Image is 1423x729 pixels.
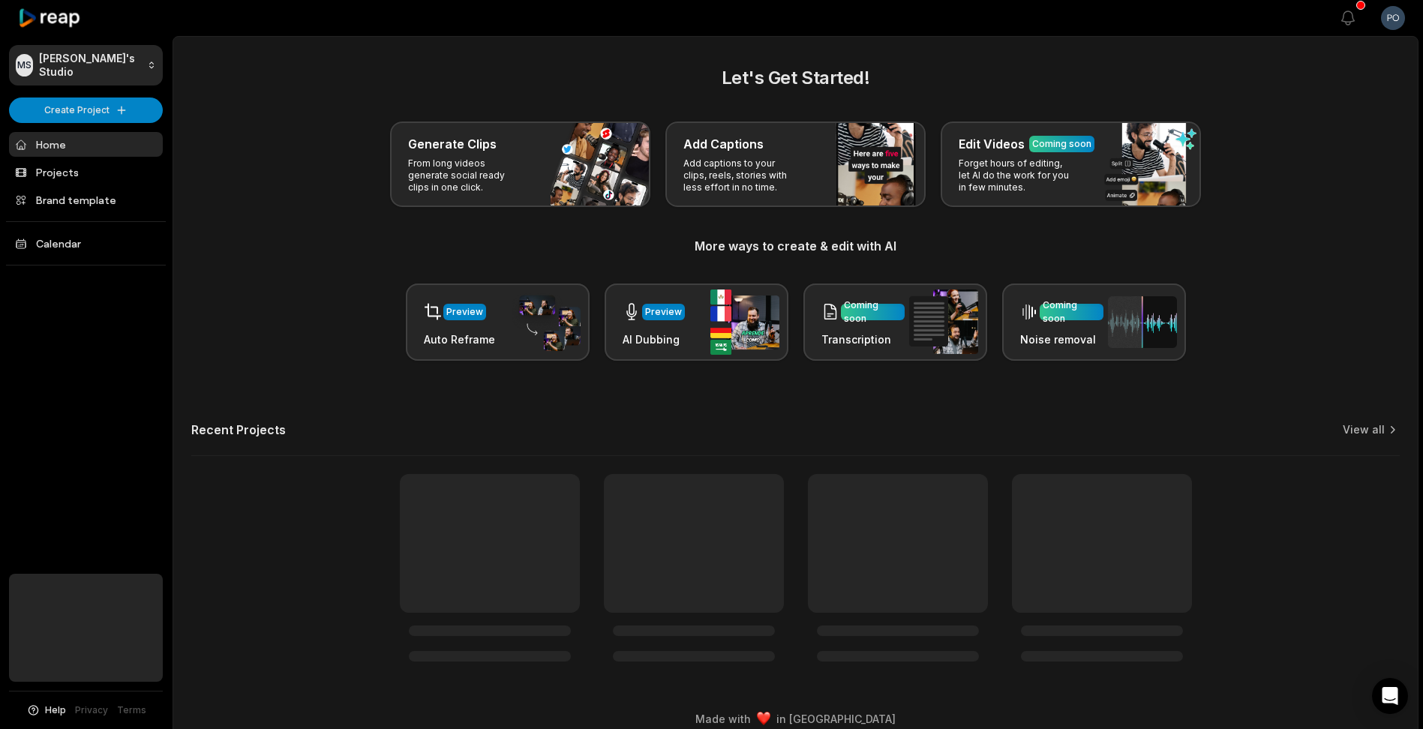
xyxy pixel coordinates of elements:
[26,703,66,717] button: Help
[757,712,770,725] img: heart emoji
[191,422,286,437] h2: Recent Projects
[191,64,1400,91] h2: Let's Get Started!
[1372,678,1408,714] div: Open Intercom Messenger
[909,289,978,354] img: transcription.png
[1108,296,1177,348] img: noise_removal.png
[9,187,163,212] a: Brand template
[1032,137,1091,151] div: Coming soon
[9,132,163,157] a: Home
[187,711,1404,727] div: Made with in [GEOGRAPHIC_DATA]
[75,703,108,717] a: Privacy
[959,157,1075,193] p: Forget hours of editing, let AI do the work for you in few minutes.
[844,298,902,325] div: Coming soon
[683,135,764,153] h3: Add Captions
[408,157,524,193] p: From long videos generate social ready clips in one click.
[9,231,163,256] a: Calendar
[1020,331,1103,347] h3: Noise removal
[408,135,497,153] h3: Generate Clips
[1043,298,1100,325] div: Coming soon
[16,54,33,76] div: MS
[821,331,905,347] h3: Transcription
[9,160,163,184] a: Projects
[45,703,66,717] span: Help
[623,331,685,347] h3: AI Dubbing
[959,135,1025,153] h3: Edit Videos
[1343,422,1385,437] a: View all
[117,703,146,717] a: Terms
[512,293,581,352] img: auto_reframe.png
[645,305,682,319] div: Preview
[424,331,495,347] h3: Auto Reframe
[39,52,141,79] p: [PERSON_NAME]'s Studio
[446,305,483,319] div: Preview
[191,237,1400,255] h3: More ways to create & edit with AI
[9,97,163,123] button: Create Project
[710,289,779,355] img: ai_dubbing.png
[683,157,800,193] p: Add captions to your clips, reels, stories with less effort in no time.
